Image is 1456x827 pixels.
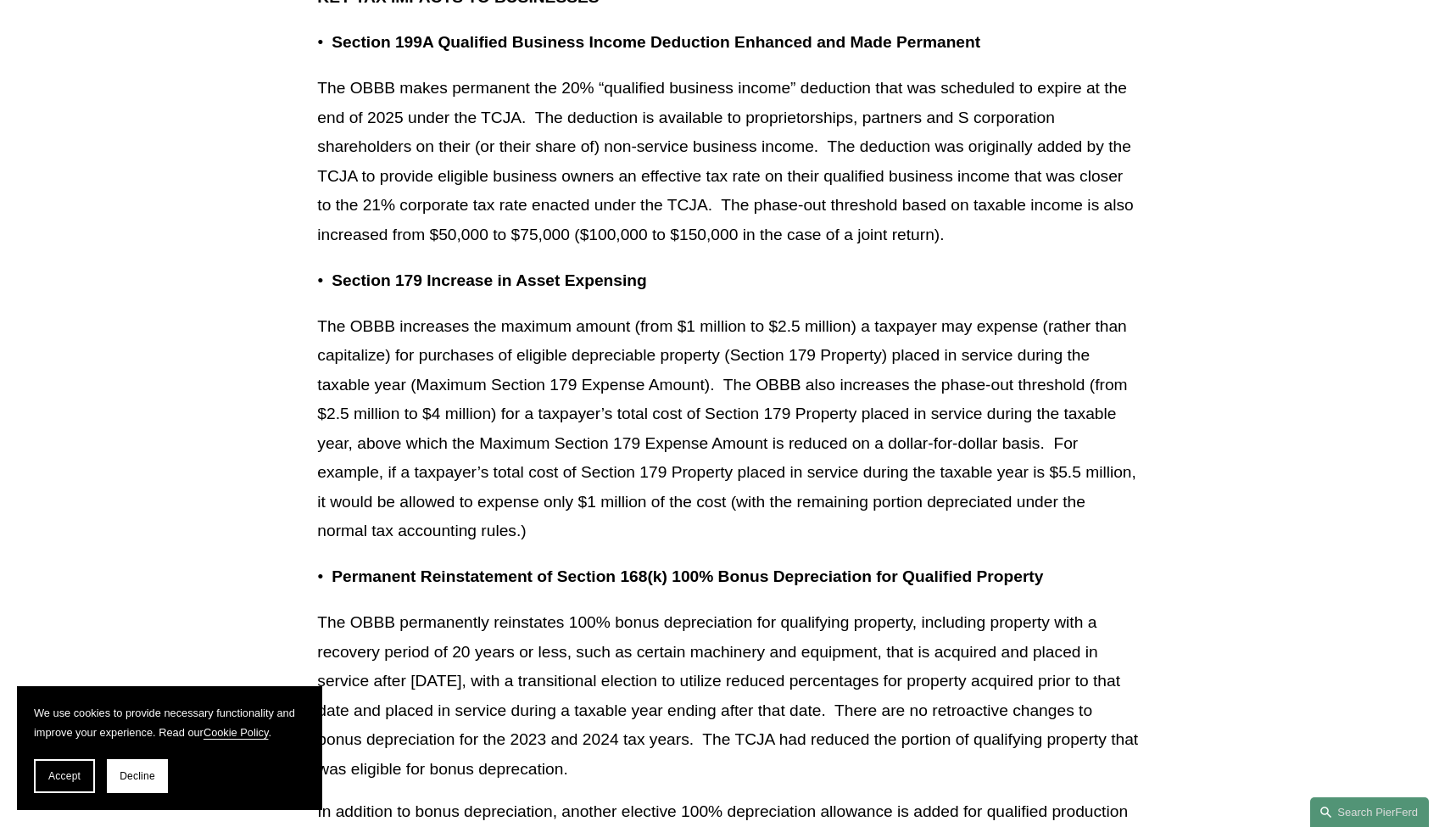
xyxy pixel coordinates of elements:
button: Accept [34,759,95,793]
a: Search this site [1310,797,1429,827]
strong: Section 179 Increase in Asset Expensing [332,271,646,289]
section: Cookie banner [17,686,322,810]
span: Decline [120,770,155,782]
button: Decline [107,759,168,793]
p: The OBBB increases the maximum amount (from $1 million to $2.5 million) a taxpayer may expense (r... [317,312,1138,547]
a: Cookie Policy [204,726,269,739]
strong: Permanent Reinstatement of Section 168(k) 100% Bonus Depreciation for Qualified Property [332,567,1043,585]
p: We use cookies to provide necessary functionality and improve your experience. Read our . [34,703,305,742]
p: The OBBB makes permanent the 20% “qualified business income” deduction that was scheduled to expi... [317,74,1138,249]
span: Accept [48,770,81,782]
strong: Section 199A Qualified Business Income Deduction Enhanced and Made Permanent [332,33,980,51]
p: The OBBB permanently reinstates 100% bonus depreciation for qualifying property, including proper... [317,608,1138,784]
